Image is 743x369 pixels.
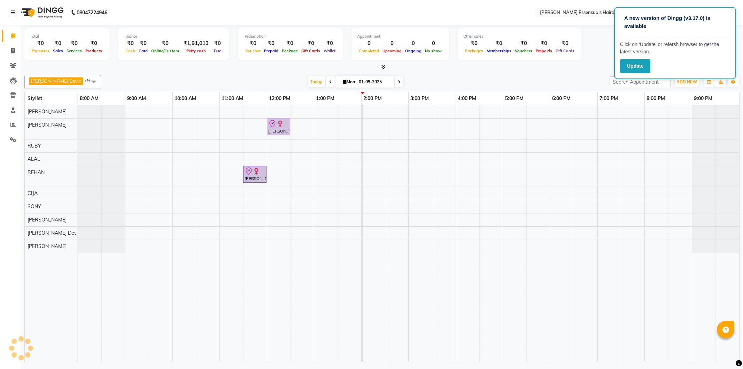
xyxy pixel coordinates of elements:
div: Redemption [243,33,337,39]
span: [PERSON_NAME] [28,217,67,223]
div: ₹0 [554,39,576,47]
div: 0 [357,39,381,47]
div: ₹0 [149,39,181,47]
div: Other sales [463,33,576,39]
span: [PERSON_NAME] Dev [31,78,78,84]
a: x [78,78,81,84]
a: 10:00 AM [173,93,198,104]
a: 9:00 PM [692,93,714,104]
span: Mon [341,79,357,84]
a: 2:00 PM [362,93,384,104]
div: ₹0 [84,39,104,47]
a: 1:00 PM [314,93,336,104]
span: Completed [357,48,381,53]
div: [PERSON_NAME] ., TK01, 12:00 PM-12:30 PM, Tint Re Growth [268,120,289,134]
b: 08047224946 [77,3,107,22]
button: ADD NEW [675,77,699,87]
div: ₹0 [463,39,485,47]
span: +9 [84,78,95,83]
div: ₹0 [243,39,262,47]
span: Due [212,48,223,53]
a: 8:00 PM [645,93,667,104]
div: 0 [403,39,423,47]
span: Voucher [243,48,262,53]
span: Packages [463,48,485,53]
span: REHAN [28,169,45,175]
span: [PERSON_NAME] [28,122,67,128]
span: Products [84,48,104,53]
span: Gift Cards [300,48,322,53]
span: Prepaid [262,48,280,53]
span: RUBY [28,143,41,149]
span: Cash [124,48,137,53]
div: ₹0 [300,39,322,47]
a: 8:00 AM [78,93,100,104]
span: Prepaids [534,48,554,53]
span: [PERSON_NAME] [28,243,67,249]
a: 7:00 PM [598,93,620,104]
div: Appointment [357,33,443,39]
div: ₹0 [65,39,84,47]
a: 5:00 PM [503,93,525,104]
div: ₹0 [322,39,337,47]
a: 9:00 AM [125,93,148,104]
button: Update [620,59,650,73]
span: Petty cash [185,48,208,53]
div: ₹0 [211,39,224,47]
span: Package [280,48,300,53]
a: 12:00 PM [267,93,292,104]
span: Vouchers [513,48,534,53]
div: ₹0 [137,39,149,47]
div: ₹0 [30,39,51,47]
span: Online/Custom [149,48,181,53]
div: ₹0 [124,39,137,47]
span: Ongoing [403,48,423,53]
p: A new version of Dingg (v3.17.0) is available [624,14,726,30]
span: Gift Cards [554,48,576,53]
p: Click on ‘Update’ or refersh browser to get the latest version. [620,41,730,55]
div: ₹0 [51,39,65,47]
span: SONY [28,203,41,210]
span: Services [65,48,84,53]
a: 11:00 AM [220,93,245,104]
span: Stylist [28,95,42,101]
input: Search Appointment [610,76,671,87]
div: [PERSON_NAME] ., TK01, 11:30 AM-12:00 PM, SENIOR STYLIST (Men) [244,167,266,182]
div: ₹1,91,013 [181,39,211,47]
a: 3:00 PM [409,93,431,104]
span: [PERSON_NAME] [28,108,67,115]
span: ALAL [28,156,40,162]
span: ADD NEW [676,79,697,84]
div: ₹0 [513,39,534,47]
div: 0 [423,39,443,47]
div: ₹0 [534,39,554,47]
span: Wallet [322,48,337,53]
span: [PERSON_NAME] Dev [28,230,77,236]
div: ₹0 [280,39,300,47]
div: ₹0 [262,39,280,47]
a: 4:00 PM [456,93,478,104]
img: logo [18,3,65,22]
a: 6:00 PM [550,93,572,104]
div: Finance [124,33,224,39]
span: Memberships [485,48,513,53]
span: Upcoming [381,48,403,53]
div: 0 [381,39,403,47]
span: Sales [51,48,65,53]
span: No show [423,48,443,53]
span: Today [308,76,325,87]
iframe: chat widget [714,341,736,362]
div: ₹0 [485,39,513,47]
span: Expenses [30,48,51,53]
span: CIJA [28,190,38,196]
div: Total [30,33,104,39]
span: Card [137,48,149,53]
input: 2025-09-01 [357,77,392,87]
